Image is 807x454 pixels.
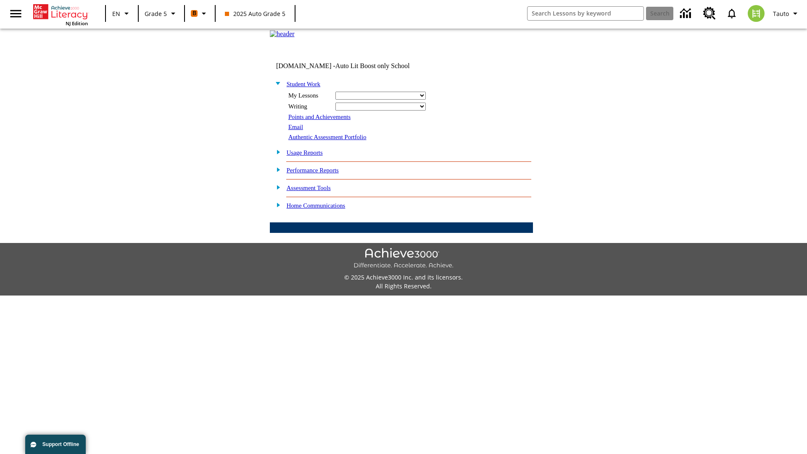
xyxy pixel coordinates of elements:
div: My Lessons [288,92,330,99]
img: plus.gif [272,166,281,173]
button: Grade: Grade 5, Select a grade [141,6,182,21]
span: Tauto [773,9,789,18]
a: Data Center [675,2,698,25]
img: plus.gif [272,148,281,156]
img: minus.gif [272,79,281,87]
a: Student Work [287,81,320,87]
a: Assessment Tools [287,185,331,191]
a: Resource Center, Will open in new tab [698,2,721,25]
a: Usage Reports [287,149,323,156]
span: Support Offline [42,441,79,447]
span: EN [112,9,120,18]
button: Profile/Settings [770,6,804,21]
a: Home Communications [287,202,345,209]
img: plus.gif [272,201,281,209]
div: Home [33,3,88,26]
a: Performance Reports [287,167,339,174]
div: Writing [288,103,330,110]
span: 2025 Auto Grade 5 [225,9,285,18]
a: Authentic Assessment Portfolio [288,134,367,140]
img: plus.gif [272,183,281,191]
img: avatar image [748,5,765,22]
img: Achieve3000 Differentiate Accelerate Achieve [353,248,454,269]
nobr: Auto Lit Boost only School [335,62,410,69]
span: NJ Edition [66,20,88,26]
a: Notifications [721,3,743,24]
input: search field [527,7,643,20]
button: Support Offline [25,435,86,454]
button: Boost Class color is orange. Change class color [187,6,212,21]
img: header [270,30,295,38]
a: Points and Achievements [288,113,351,120]
a: Email [288,124,303,130]
button: Language: EN, Select a language [108,6,135,21]
span: B [193,8,196,18]
td: [DOMAIN_NAME] - [276,62,431,70]
span: Grade 5 [145,9,167,18]
button: Select a new avatar [743,3,770,24]
button: Open side menu [3,1,28,26]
